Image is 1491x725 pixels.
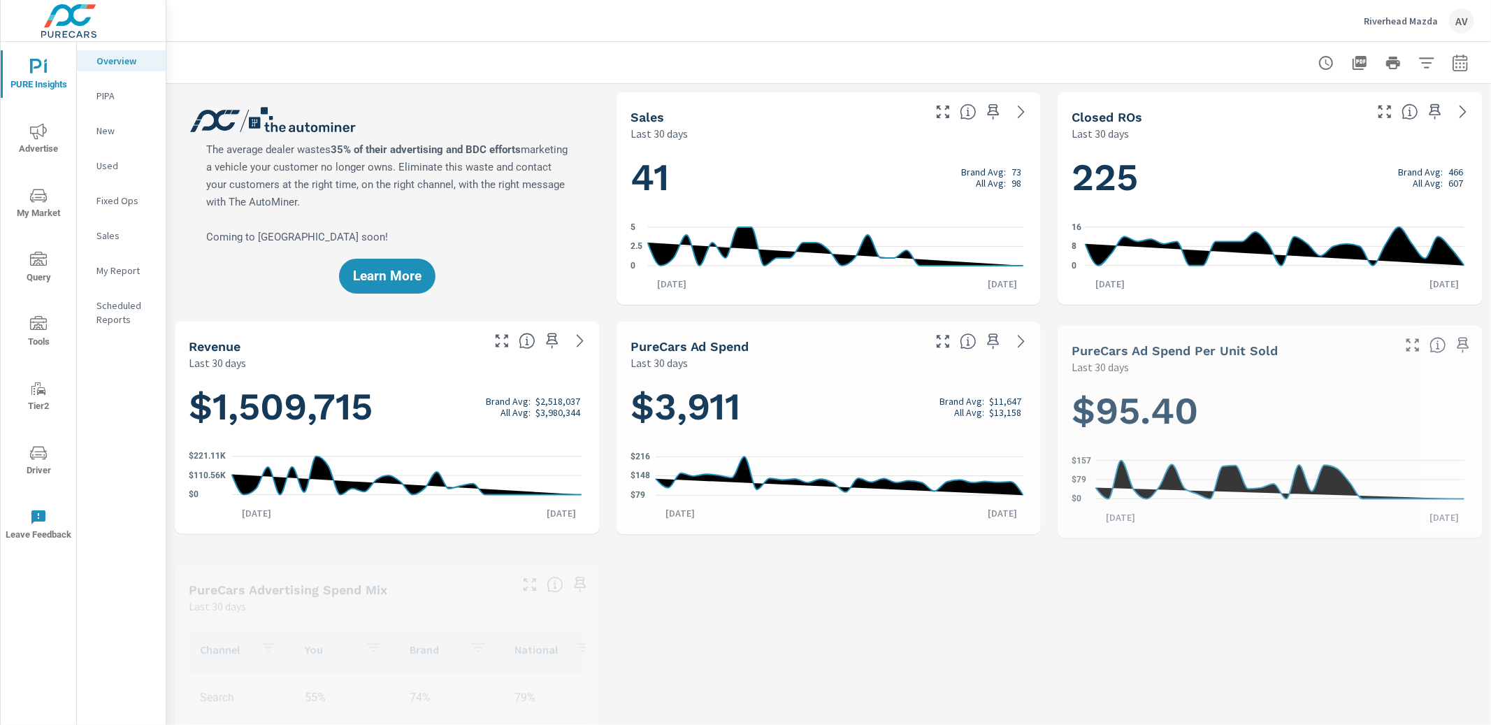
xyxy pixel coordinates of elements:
p: [DATE] [232,506,281,520]
div: Overview [77,50,166,71]
p: All Avg: [954,407,984,418]
a: See more details in report [569,330,591,352]
span: Advertise [5,123,72,157]
button: Make Fullscreen [519,573,541,596]
h1: $95.40 [1072,387,1469,434]
p: Brand Avg: [1398,166,1443,177]
p: New [96,124,154,138]
p: Last 30 days [631,354,688,371]
p: [DATE] [978,507,1027,521]
span: Tools [5,316,72,350]
p: 466 [1448,166,1463,177]
td: 74% [398,680,503,715]
h5: PureCars Advertising Spend Mix [189,582,387,597]
p: [DATE] [647,277,696,291]
div: Fixed Ops [77,190,166,211]
h1: $3,911 [631,383,1028,431]
p: Riverhead Mazda [1364,15,1438,27]
div: My Report [77,260,166,281]
text: 0 [1072,261,1076,271]
h1: $1,509,715 [189,382,586,430]
span: Save this to your personalized report [569,573,591,596]
span: Number of Repair Orders Closed by the selected dealership group over the selected time range. [So... [1402,103,1418,120]
button: Make Fullscreen [932,330,954,352]
h1: 225 [1072,153,1469,201]
button: Make Fullscreen [1402,334,1424,357]
p: [DATE] [1420,510,1469,524]
span: Leave Feedback [5,509,72,543]
p: Last 30 days [631,125,688,142]
div: Sales [77,225,166,246]
p: [DATE] [1086,277,1135,291]
span: Save this to your personalized report [1452,334,1474,357]
h5: Closed ROs [1072,110,1142,124]
p: [DATE] [1096,510,1145,524]
span: Save this to your personalized report [1424,101,1446,123]
p: Brand Avg: [961,166,1006,178]
h5: PureCars Ad Spend Per Unit Sold [1072,343,1278,358]
span: Total cost of media for all PureCars channels for the selected dealership group over the selected... [960,333,977,350]
div: Used [77,155,166,176]
p: Sales [96,229,154,243]
button: Make Fullscreen [932,101,954,123]
span: Driver [5,445,72,479]
button: Make Fullscreen [1374,101,1396,123]
p: Fixed Ops [96,194,154,208]
p: My Report [96,264,154,278]
button: "Export Report to PDF" [1346,49,1374,77]
text: $216 [631,452,650,461]
span: My Market [5,187,72,222]
text: $79 [631,490,645,500]
text: $79 [1072,475,1086,484]
p: [DATE] [1420,277,1469,291]
span: Tier2 [5,380,72,415]
a: See more details in report [1452,101,1474,123]
p: [DATE] [978,277,1027,291]
text: $0 [1072,494,1081,504]
p: Overview [96,54,154,68]
text: $148 [631,471,650,481]
p: All Avg: [1413,177,1443,188]
span: This table looks at how you compare to the amount of budget you spend per channel as opposed to y... [547,576,563,593]
p: Last 30 days [189,598,246,615]
text: 0 [631,261,635,271]
p: 98 [1011,178,1021,189]
button: Apply Filters [1413,49,1441,77]
td: 79% [503,680,608,715]
span: Learn More [353,270,422,282]
p: Last 30 days [189,354,246,371]
span: Average cost of advertising per each vehicle sold at the dealer over the selected date range. The... [1429,337,1446,354]
p: Scheduled Reports [96,299,154,326]
p: National [514,643,563,656]
button: Select Date Range [1446,49,1474,77]
text: 16 [1072,222,1081,232]
p: $13,158 [989,407,1021,418]
span: Save this to your personalized report [982,330,1004,352]
p: $2,518,037 [535,395,580,406]
h1: 41 [631,154,1028,201]
p: All Avg: [500,406,531,417]
h5: Revenue [189,339,240,354]
p: $3,980,344 [535,406,580,417]
span: Save this to your personalized report [982,101,1004,123]
p: Brand Avg: [486,395,531,406]
p: PIPA [96,89,154,103]
text: $110.56K [189,471,226,480]
button: Make Fullscreen [491,330,513,352]
button: Learn More [339,259,435,294]
td: Search [189,680,294,715]
span: Save this to your personalized report [541,330,563,352]
td: 55% [294,680,398,715]
p: Channel [200,643,249,656]
p: 73 [1011,166,1021,178]
div: New [77,120,166,141]
p: All Avg: [976,178,1006,189]
p: Brand Avg: [939,396,984,407]
button: Print Report [1379,49,1407,77]
text: $157 [1072,456,1091,466]
p: 607 [1448,177,1463,188]
p: $11,647 [989,396,1021,407]
div: PIPA [77,85,166,106]
p: [DATE] [656,507,705,521]
p: Brand [410,643,459,656]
